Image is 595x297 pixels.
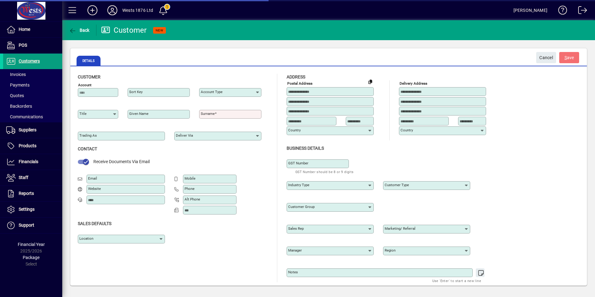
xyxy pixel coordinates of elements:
span: Home [19,27,30,32]
mat-label: Mobile [185,176,195,181]
mat-label: Marketing/ Referral [385,226,415,231]
span: ave [565,53,574,63]
span: Reports [19,191,34,196]
span: Communications [6,114,43,119]
span: Customers [19,59,40,64]
a: Payments [3,80,62,90]
button: Profile [102,5,122,16]
mat-label: Country [401,128,413,132]
mat-hint: GST Number should be 8 or 9 digits [295,168,354,175]
mat-label: Customer type [385,183,409,187]
a: Invoices [3,69,62,80]
a: Communications [3,111,62,122]
span: Settings [19,207,35,212]
a: Financials [3,154,62,170]
a: Suppliers [3,122,62,138]
app-page-header-button: Back [62,25,96,36]
span: Contact [78,146,97,151]
span: POS [19,43,27,48]
a: Reports [3,186,62,201]
mat-label: Given name [129,111,148,116]
mat-label: Account Type [201,90,223,94]
span: Address [287,74,305,79]
a: POS [3,38,62,53]
a: Products [3,138,62,154]
mat-label: GST Number [288,161,308,165]
mat-label: Phone [185,186,194,191]
mat-label: Manager [288,248,302,252]
span: NEW [156,28,163,32]
button: Add [82,5,102,16]
mat-label: Sales rep [288,226,304,231]
mat-label: Region [385,248,396,252]
span: S [565,55,567,60]
span: Package [23,255,40,260]
span: Payments [6,82,30,87]
span: Business details [287,146,324,151]
mat-label: Sort key [129,90,143,94]
a: Backorders [3,101,62,111]
mat-label: Title [79,111,87,116]
span: Back [69,28,90,33]
mat-label: Surname [201,111,215,116]
mat-label: Location [79,236,93,241]
span: Support [19,223,34,228]
mat-hint: Use 'Enter' to start a new line [432,277,481,284]
span: Backorders [6,104,32,109]
button: Save [559,52,579,63]
mat-label: Email [88,176,97,181]
span: Suppliers [19,127,36,132]
span: Invoices [6,72,26,77]
div: [PERSON_NAME] [513,5,547,15]
span: Sales defaults [78,221,111,226]
mat-label: Customer group [288,205,315,209]
button: Copy to Delivery address [365,77,375,87]
span: Staff [19,175,28,180]
mat-label: Trading as [79,133,97,138]
span: Quotes [6,93,24,98]
mat-label: Notes [288,270,298,274]
button: Back [67,25,91,36]
button: Cancel [536,52,556,63]
mat-label: Account [78,83,91,87]
span: Cancel [539,53,553,63]
a: Knowledge Base [554,1,567,21]
span: Financial Year [18,242,45,247]
span: Receive Documents Via Email [93,159,150,164]
mat-label: Industry type [288,183,309,187]
a: Staff [3,170,62,186]
div: Customer [101,25,147,35]
mat-label: Deliver via [176,133,193,138]
a: Support [3,218,62,233]
span: Products [19,143,36,148]
a: Home [3,22,62,37]
a: Quotes [3,90,62,101]
mat-label: Website [88,186,101,191]
mat-label: Country [288,128,301,132]
span: Financials [19,159,38,164]
span: Details [77,56,101,66]
a: Settings [3,202,62,217]
div: Wests 1876 Ltd [122,5,153,15]
a: Logout [574,1,587,21]
span: Customer [78,74,101,79]
mat-label: Alt Phone [185,197,200,201]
